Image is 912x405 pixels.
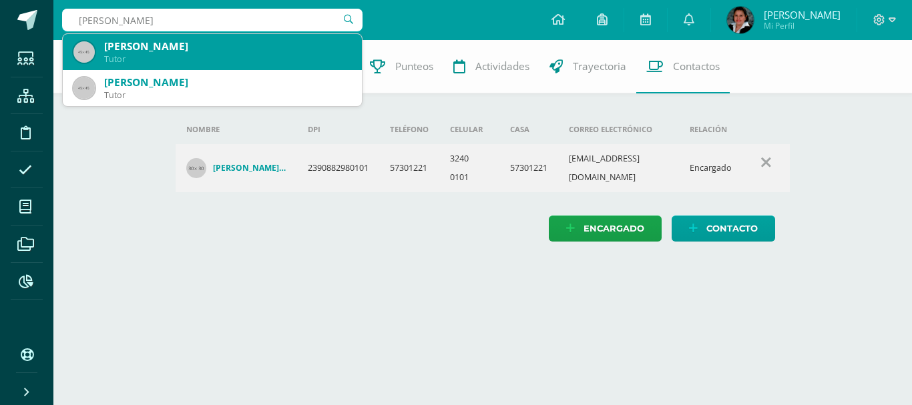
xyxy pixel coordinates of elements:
[104,89,351,101] div: Tutor
[539,40,636,93] a: Trayectoria
[297,144,379,192] td: 2390882980101
[679,144,742,192] td: Encargado
[73,77,95,99] img: 45x45
[673,59,720,73] span: Contactos
[679,115,742,144] th: Relación
[104,75,351,89] div: [PERSON_NAME]
[499,115,558,144] th: Casa
[439,144,500,192] td: 3240 0101
[764,20,841,31] span: Mi Perfil
[439,115,500,144] th: Celular
[186,158,286,178] a: [PERSON_NAME] [PERSON_NAME]
[499,144,558,192] td: 57301221
[549,216,662,242] a: Encargado
[475,59,529,73] span: Actividades
[176,115,297,144] th: Nombre
[360,40,443,93] a: Punteos
[443,40,539,93] a: Actividades
[213,163,286,173] h4: [PERSON_NAME] [PERSON_NAME]
[764,8,841,21] span: [PERSON_NAME]
[706,216,758,241] span: Contacto
[395,59,433,73] span: Punteos
[672,216,775,242] a: Contacto
[636,40,730,93] a: Contactos
[73,41,95,63] img: 45x45
[379,115,439,144] th: Teléfono
[558,144,679,192] td: [EMAIL_ADDRESS][DOMAIN_NAME]
[104,53,351,65] div: Tutor
[584,216,644,241] span: Encargado
[558,115,679,144] th: Correo electrónico
[297,115,379,144] th: DPI
[104,39,351,53] div: [PERSON_NAME]
[573,59,626,73] span: Trayectoria
[186,158,206,178] img: 30x30
[62,9,363,31] input: Busca un usuario...
[379,144,439,192] td: 57301221
[727,7,754,33] img: c5e15b6d1c97cfcc5e091a47d8fce03b.png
